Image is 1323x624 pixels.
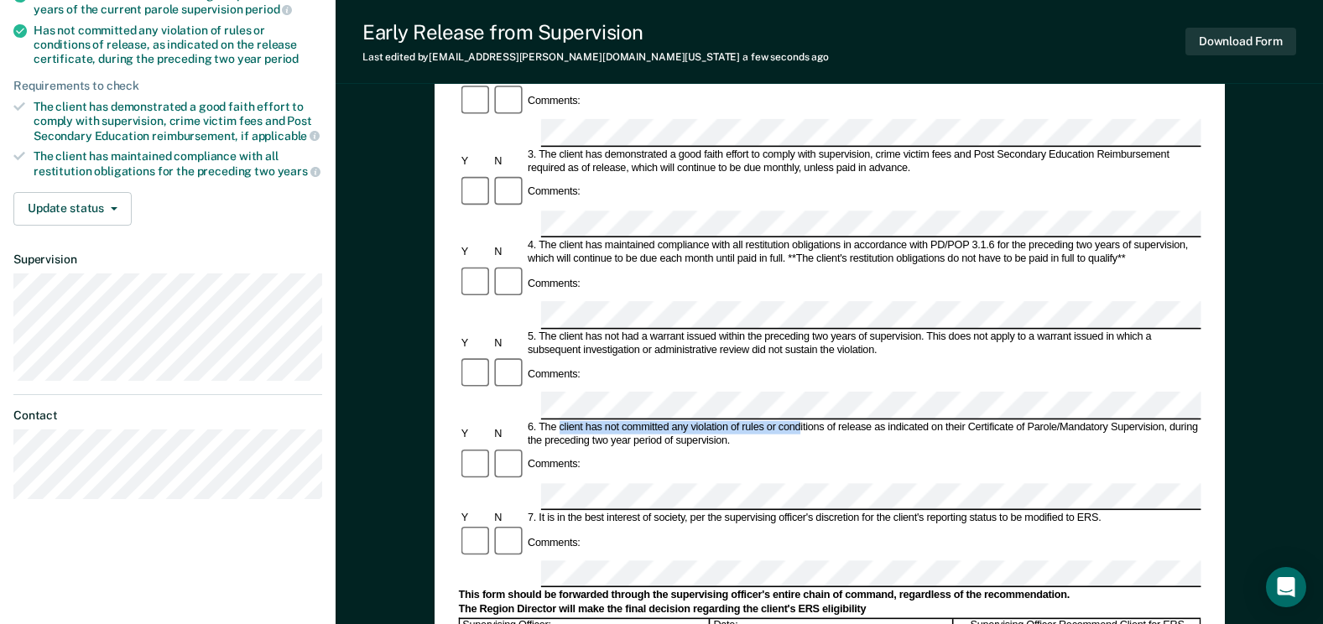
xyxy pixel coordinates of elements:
[525,148,1201,175] div: 3. The client has demonstrated a good faith effort to comply with supervision, crime victim fees ...
[13,79,322,93] div: Requirements to check
[1185,28,1296,55] button: Download Form
[458,428,492,441] div: Y
[525,459,583,472] div: Comments:
[525,239,1201,266] div: 4. The client has maintained compliance with all restitution obligations in accordance with PD/PO...
[264,52,299,65] span: period
[492,246,525,259] div: N
[525,186,583,200] div: Comments:
[34,100,322,143] div: The client has demonstrated a good faith effort to comply with supervision, crime victim fees and...
[34,23,322,65] div: Has not committed any violation of rules or conditions of release, as indicated on the release ce...
[13,192,132,226] button: Update status
[525,536,583,549] div: Comments:
[252,129,320,143] span: applicable
[525,330,1201,357] div: 5. The client has not had a warrant issued within the preceding two years of supervision. This do...
[458,155,492,169] div: Y
[492,337,525,351] div: N
[362,20,829,44] div: Early Release from Supervision
[525,368,583,382] div: Comments:
[34,149,322,178] div: The client has maintained compliance with all restitution obligations for the preceding two
[13,408,322,423] dt: Contact
[492,512,525,525] div: N
[362,51,829,63] div: Last edited by [EMAIL_ADDRESS][PERSON_NAME][DOMAIN_NAME][US_STATE]
[742,51,829,63] span: a few seconds ago
[525,96,583,109] div: Comments:
[458,512,492,525] div: Y
[492,428,525,441] div: N
[525,512,1201,525] div: 7. It is in the best interest of society, per the supervising officer's discretion for the client...
[278,164,320,178] span: years
[525,277,583,290] div: Comments:
[13,252,322,267] dt: Supervision
[458,337,492,351] div: Y
[458,590,1201,603] div: This form should be forwarded through the supervising officer's entire chain of command, regardle...
[245,3,292,16] span: period
[525,421,1201,448] div: 6. The client has not committed any violation of rules or conditions of release as indicated on t...
[1266,567,1306,607] div: Open Intercom Messenger
[492,155,525,169] div: N
[458,604,1201,617] div: The Region Director will make the final decision regarding the client's ERS eligibility
[458,246,492,259] div: Y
